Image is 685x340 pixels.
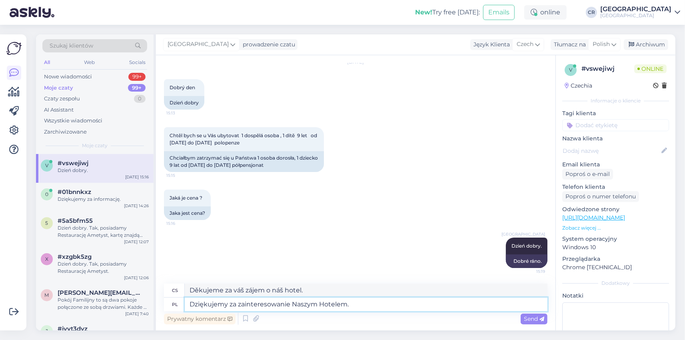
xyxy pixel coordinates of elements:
input: Dodaj nazwę [563,146,660,155]
span: #01bnnkxz [58,188,91,196]
a: [GEOGRAPHIC_DATA][GEOGRAPHIC_DATA] [600,6,680,19]
div: Tłumacz na [551,40,586,49]
input: Dodać etykietę [562,119,669,131]
span: Moje czaty [82,142,108,149]
div: online [524,5,567,20]
span: #jyvt3dyz [58,325,88,332]
div: # vswejiwj [581,64,634,74]
span: Send [524,315,544,322]
p: Telefon klienta [562,183,669,191]
p: Notatki [562,292,669,300]
div: [DATE] 14:26 [124,203,149,209]
div: [GEOGRAPHIC_DATA] [600,12,671,19]
div: Jaka jest cena? [164,206,211,220]
p: Odwiedzone strony [562,205,669,214]
div: prowadzenie czatu [240,40,295,49]
div: Informacje o kliencie [562,97,669,104]
span: mariusz.olenkiewicz@gmail.com [58,289,141,296]
div: Dzień dobry. Tak, posiadamy Restaurację Ametyst, kartę znajdą Państwo na Naszej stronie interneto... [58,224,149,239]
div: pl [172,298,178,311]
div: 0 [134,95,146,103]
span: [GEOGRAPHIC_DATA] [168,40,229,49]
span: 0 [45,191,48,197]
img: Askly Logo [6,41,22,56]
div: 99+ [128,84,146,92]
p: Chrome [TECHNICAL_ID] [562,263,669,272]
span: Online [634,64,667,73]
b: New! [415,8,432,16]
div: Archiwum [624,39,668,50]
p: Nazwa klienta [562,134,669,143]
div: Dzień dobry. Tak, posiadamy Restaurację Ametyst. [58,260,149,275]
div: Socials [128,57,147,68]
p: System operacyjny [562,235,669,243]
div: Try free [DATE]: [415,8,480,17]
p: Email klienta [562,160,669,169]
span: 15:16 [166,220,196,226]
span: Dzień dobry. [511,243,542,249]
div: [GEOGRAPHIC_DATA] [600,6,671,12]
textarea: Děkujeme za váš zájem o náš hotel. [185,284,547,297]
textarea: Dziękujemy za zainteresowanie Naszym Hotelem. [185,298,547,311]
span: Polish [593,40,610,49]
div: Prywatny komentarz [164,314,236,324]
div: Język Klienta [470,40,510,49]
div: Nowe wiadomości [44,73,92,81]
div: [DATE] 15:16 [125,174,149,180]
div: Dodatkowy [562,280,669,287]
p: Windows 10 [562,243,669,252]
p: Przeglądarka [562,255,669,263]
div: Wszystkie wiadomości [44,117,102,125]
div: Dzień dobry. [58,167,149,174]
p: Tagi klienta [562,109,669,118]
span: 5 [46,220,48,226]
div: [DATE] 12:06 [124,275,149,281]
div: [DATE] 12:07 [124,239,149,245]
p: Zobacz więcej ... [562,224,669,232]
div: Poproś o e-mail [562,169,613,180]
div: Moje czaty [44,84,73,92]
div: Czaty zespołu [44,95,80,103]
a: [URL][DOMAIN_NAME] [562,214,625,221]
span: j [46,328,48,334]
span: 15:13 [166,110,196,116]
div: 99+ [128,73,146,81]
span: v [569,67,572,73]
div: All [42,57,52,68]
div: Dzień dobry [164,96,204,110]
div: Poproś o numer telefonu [562,191,639,202]
span: 15:15 [166,172,196,178]
span: Szukaj klientów [50,42,93,50]
span: [GEOGRAPHIC_DATA] [501,231,545,237]
span: #xzgbk5zg [58,253,92,260]
span: #vswejiwj [58,160,88,167]
span: Czech [517,40,533,49]
span: Jaká je cena ? [170,195,202,201]
span: Chtěl bych se u Vás ubytovat 1 dospělá osoba , 1 dítě 9 let od [DATE] do [DATE] polopenze [170,132,320,146]
span: 15:19 [515,268,545,274]
div: Zarchiwizowane [44,128,87,136]
div: [DATE] 7:40 [125,311,149,317]
button: Emails [483,5,515,20]
span: Dobrý den [170,84,195,90]
div: Pokój Familijny to są dwa pokoje połączone ze sobą drzwiami. Każde z nich posiada osobną łazienkę... [58,296,149,311]
div: Dobré ráno. [506,254,547,268]
div: AI Assistant [44,106,74,114]
div: Dziękujemy za informację. [58,196,149,203]
div: Chciałbym zatrzymać się u Państwa 1 osoba dorosła, 1 dziecko 9 lat od [DATE] do [DATE] półpensjonat [164,151,324,172]
span: m [45,292,49,298]
div: cs [172,284,178,297]
span: v [45,162,48,168]
div: Czechia [565,82,592,90]
span: x [45,256,48,262]
div: Web [83,57,97,68]
div: CR [586,7,597,18]
span: #5a5bfm55 [58,217,93,224]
